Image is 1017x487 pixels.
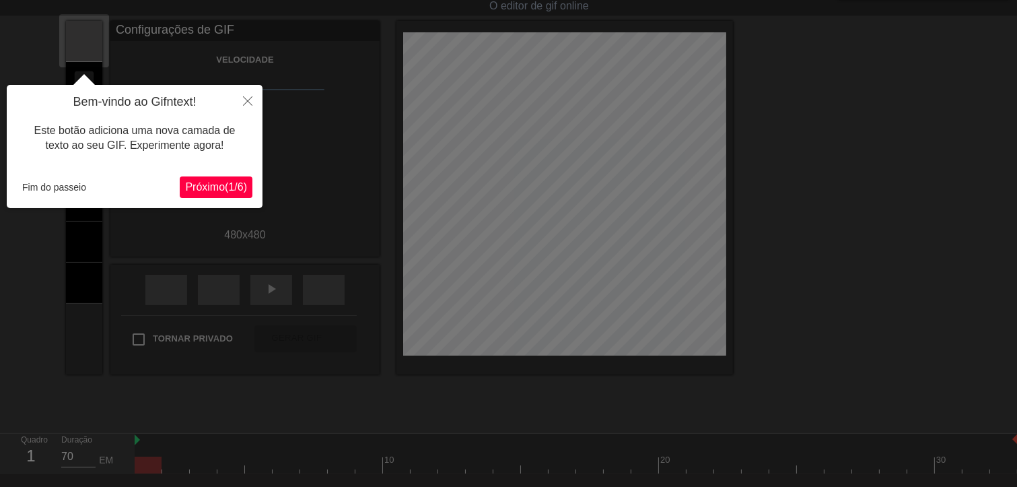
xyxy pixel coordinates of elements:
font: ) [244,181,247,193]
button: Fim do passeio [17,177,92,197]
font: 1 [228,181,234,193]
font: Fim do passeio [22,182,86,193]
font: Este botão adiciona uma nova camada de texto ao seu GIF. Experimente agora! [34,125,236,151]
font: 6 [238,181,244,193]
font: ( [225,181,228,193]
font: Próximo [185,181,225,193]
button: Próximo [180,176,252,198]
h4: Bem-vindo ao Gifntext! [17,95,252,110]
font: Bem-vindo ao Gifntext! [73,95,196,108]
button: Fechar [233,85,262,116]
font: / [234,181,237,193]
